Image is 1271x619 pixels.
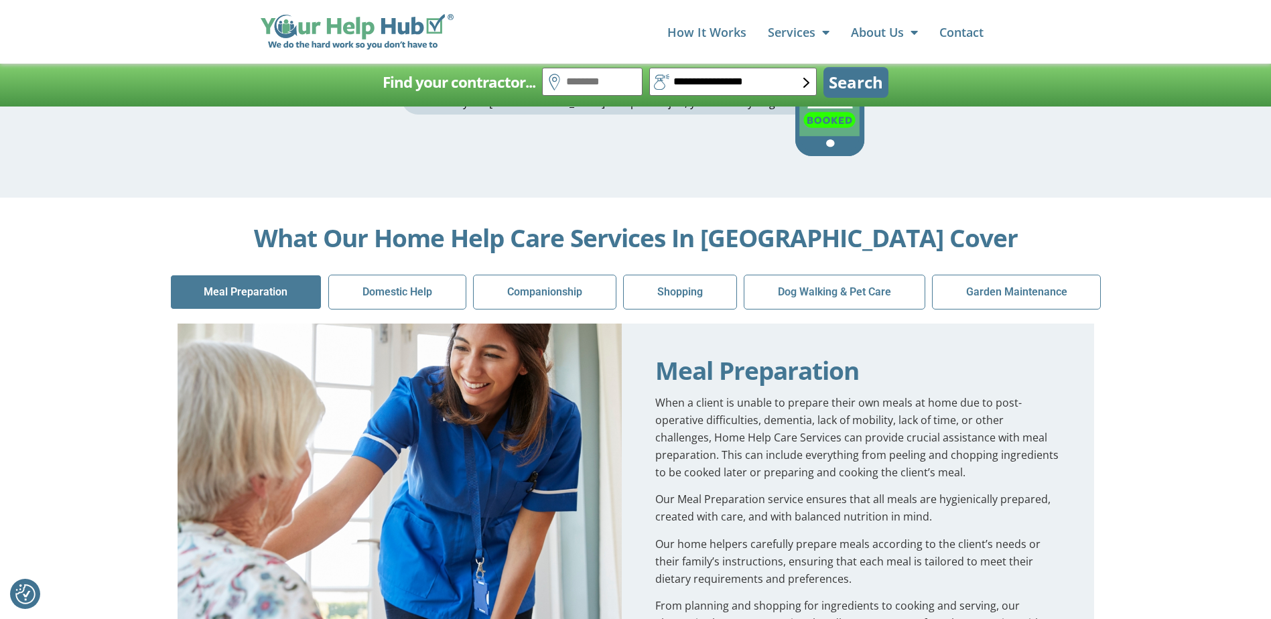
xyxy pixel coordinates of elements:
nav: Menu [467,19,983,46]
a: About Us [851,19,918,46]
button: Search [823,67,888,98]
a: How It Works [667,19,746,46]
h2: Meal Preparation [655,357,1061,384]
span: Domestic Help [362,283,432,301]
img: Your Help Hub Wide Logo [261,14,454,50]
img: select-box-form.svg [803,78,809,88]
span: Garden Maintenance [966,283,1067,301]
h2: Find your contractor... [383,69,535,96]
p: When a client is unable to prepare their own meals at home due to post-operative difficulties, de... [655,394,1061,481]
span: Meal Preparation [204,283,287,301]
img: Revisit consent button [15,584,36,604]
h2: What Our Home Help Care Services In [GEOGRAPHIC_DATA] Cover [167,224,1105,251]
p: Our home helpers carefully prepare meals according to the client’s needs or their family’s instru... [655,535,1061,588]
p: Our Meal Preparation service ensures that all meals are hygienically prepared, created with care,... [655,490,1061,525]
a: Services [768,19,829,46]
a: Contact [939,19,984,46]
button: Consent Preferences [15,584,36,604]
span: Companionship [507,283,582,301]
span: Dog Walking & Pet Care [778,283,891,301]
span: Shopping [657,283,703,301]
